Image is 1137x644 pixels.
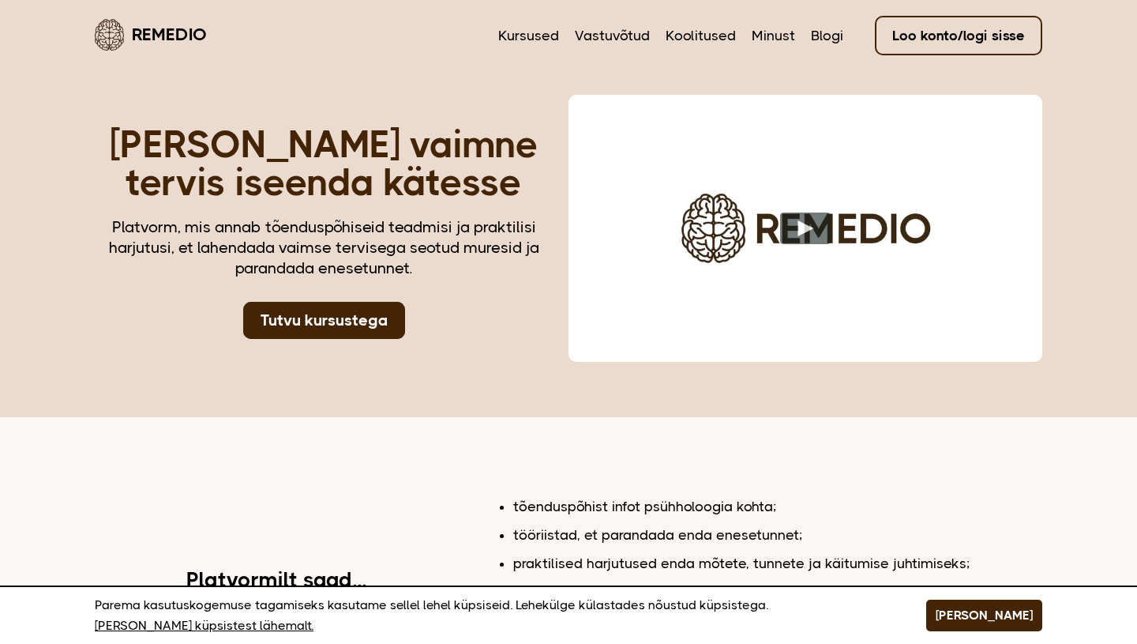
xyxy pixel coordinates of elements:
a: Minust [752,25,795,46]
a: Koolitused [666,25,736,46]
a: Blogi [811,25,843,46]
a: Loo konto/logi sisse [875,16,1042,55]
h1: [PERSON_NAME] vaimne tervis iseenda kätesse [95,126,553,201]
li: interaktiivsed töövahendid; [513,582,1042,602]
img: Remedio logo [95,19,124,51]
li: tõenduspõhist infot psühholoogia kohta; [513,496,1042,517]
li: tööriistad, et parandada enda enesetunnet; [513,525,1042,545]
button: Play video [780,213,831,244]
li: praktilised harjutused enda mõtete, tunnete ja käitumise juhtimiseks; [513,553,1042,574]
a: Vastuvõtud [575,25,650,46]
a: Kursused [498,25,559,46]
div: Platvorm, mis annab tõenduspõhiseid teadmisi ja praktilisi harjutusi, et lahendada vaimse tervise... [95,217,553,279]
h2: Platvormilt saad... [186,570,366,590]
button: [PERSON_NAME] [926,600,1042,631]
a: Remedio [95,16,207,53]
a: [PERSON_NAME] küpsistest lähemalt. [95,616,313,636]
p: Parema kasutuskogemuse tagamiseks kasutame sellel lehel küpsiseid. Lehekülge külastades nõustud k... [95,595,887,636]
a: Tutvu kursustega [243,302,405,339]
